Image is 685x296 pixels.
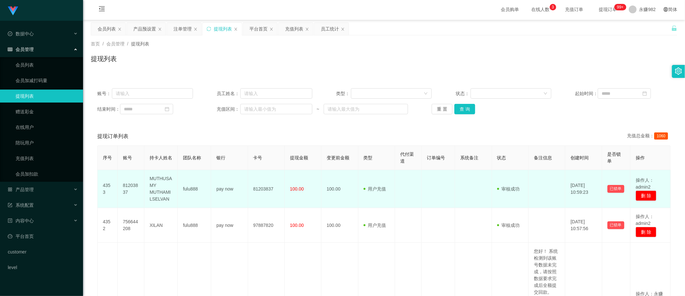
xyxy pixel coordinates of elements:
span: 充值区间： [217,106,240,113]
span: 类型 [364,155,373,160]
td: 4352 [98,208,118,243]
span: 代付渠道 [400,152,414,164]
td: 81203837 [248,170,285,208]
i: 图标: check-circle-o [8,31,12,36]
td: 81203837 [118,170,144,208]
span: ~ [312,106,324,113]
span: 订单编号 [427,155,445,160]
i: 图标: down [424,92,428,96]
i: 图标: sync [207,27,211,31]
span: 备注信息 [534,155,552,160]
i: 图标: setting [675,68,682,75]
div: 提现列表 [214,23,232,35]
span: 充值订单 [562,7,587,12]
i: 图标: close [270,27,273,31]
a: 充值列表 [16,152,78,165]
i: 图标: close [305,27,309,31]
span: 操作 [636,155,645,160]
button: 删 除 [636,191,656,201]
span: 银行 [216,155,225,160]
button: 重 置 [432,104,452,114]
span: 序号 [103,155,112,160]
a: 陪玩用户 [16,136,78,149]
span: 首页 [91,41,100,46]
span: 操作人：admin2 [636,178,654,190]
div: 充值列表 [285,23,303,35]
span: 是否锁单 [607,152,621,164]
span: 用户充值 [364,186,386,191]
i: 图标: table [8,47,12,52]
span: 提现金额 [290,155,308,160]
span: 100.00 [290,223,304,228]
a: 赠送彩金 [16,105,78,118]
i: 图标: profile [8,218,12,223]
button: 删 除 [636,227,656,237]
td: 4353 [98,170,118,208]
span: 在线人数 [528,7,553,12]
span: 会员管理 [106,41,125,46]
span: 会员管理 [8,47,34,52]
a: level [8,261,78,274]
span: 内容中心 [8,218,34,223]
td: 100.00 [321,208,358,243]
a: 会员加减打码量 [16,74,78,87]
span: 创建时间 [571,155,589,160]
td: pay now [211,170,248,208]
div: 员工统计 [321,23,339,35]
td: fulu888 [178,170,211,208]
span: 卡号 [253,155,262,160]
td: 97887820 [248,208,285,243]
input: 请输入 [240,88,312,99]
i: 图标: close [118,27,122,31]
i: 图标: down [544,92,547,96]
span: 审核成功 [497,186,520,191]
td: XILAN [144,208,178,243]
i: 图标: calendar [643,91,647,96]
button: 已锁单 [607,221,624,229]
span: 持卡人姓名 [150,155,172,160]
div: 产品预设置 [133,23,156,35]
p: 3 [552,4,554,10]
sup: 273 [614,4,626,10]
a: 在线用户 [16,121,78,134]
td: MUTHUSAMY MUTHAMILSELVAN [144,170,178,208]
a: 会员列表 [16,58,78,71]
span: 100.00 [290,186,304,191]
td: pay now [211,208,248,243]
span: 结束时间： [97,106,120,113]
button: 已锁单 [607,185,624,193]
span: 系统配置 [8,203,34,208]
td: [DATE] 10:57:56 [565,208,602,243]
span: 1060 [654,132,668,140]
input: 请输入最小值为 [240,104,312,114]
a: customer [8,245,78,258]
span: 状态 [497,155,506,160]
td: [DATE] 10:59:23 [565,170,602,208]
span: 变更前金额 [327,155,349,160]
td: fulu888 [178,208,211,243]
span: 数据中心 [8,31,34,36]
div: 会员列表 [98,23,116,35]
i: 图标: form [8,203,12,207]
span: / [127,41,128,46]
span: 提现订单列表 [97,132,128,140]
span: 类型： [336,90,351,97]
i: 图标: unlock [671,25,677,31]
i: 图标: appstore-o [8,187,12,192]
i: 图标: global [664,7,668,12]
a: 图标: dashboard平台首页 [8,230,78,243]
span: 审核成功 [497,223,520,228]
sup: 3 [550,4,556,10]
div: 充值总金额： [627,132,671,140]
i: 图标: close [234,27,238,31]
i: 图标: close [194,27,198,31]
span: 状态： [456,90,471,97]
span: 操作人：admin2 [636,214,654,226]
span: 账号 [123,155,132,160]
div: 注单管理 [174,23,192,35]
span: 提现列表 [131,41,149,46]
span: 系统备注 [460,155,478,160]
span: / [102,41,104,46]
span: 用户充值 [364,223,386,228]
h1: 提现列表 [91,54,117,64]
